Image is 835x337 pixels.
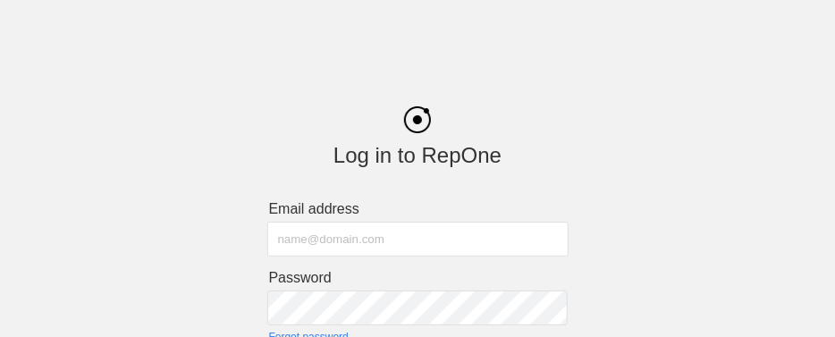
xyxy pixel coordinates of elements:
label: Password [269,270,569,286]
img: black_logo.png [404,106,431,133]
div: Log in to RepOne [267,143,569,168]
input: name@domain.com [267,222,569,257]
iframe: Chat Widget [746,251,835,337]
label: Email address [269,201,569,217]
